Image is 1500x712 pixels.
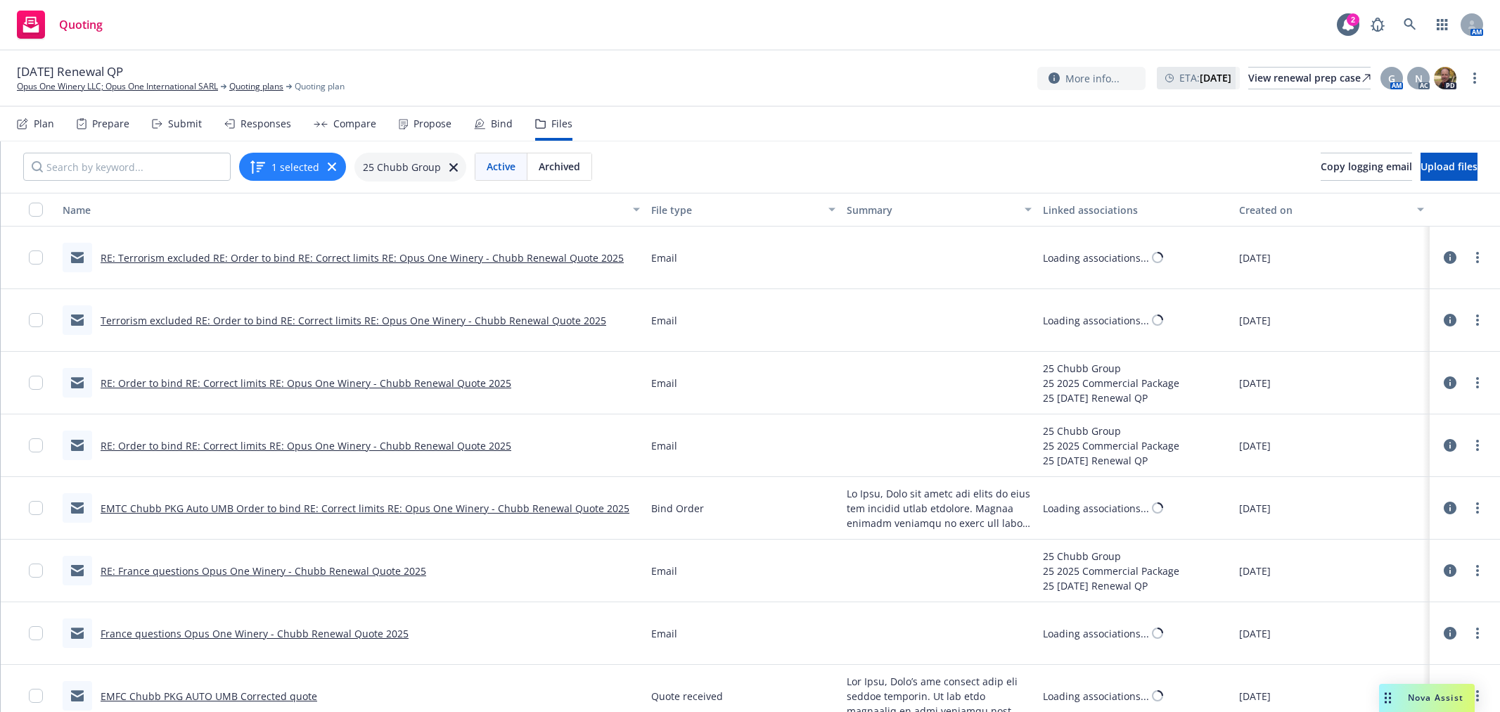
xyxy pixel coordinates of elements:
[1396,11,1424,39] a: Search
[1466,70,1483,87] a: more
[847,203,1016,217] div: Summary
[651,626,677,641] span: Email
[651,438,677,453] span: Email
[539,159,580,174] span: Archived
[1321,160,1412,173] span: Copy logging email
[1239,438,1271,453] span: [DATE]
[101,376,511,390] a: RE: Order to bind RE: Correct limits RE: Opus One Winery - Chubb Renewal Quote 2025
[841,193,1037,227] button: Summary
[1043,313,1149,328] div: Loading associations...
[1364,11,1392,39] a: Report a Bug
[17,63,123,80] span: [DATE] Renewal QP
[1239,501,1271,516] span: [DATE]
[1239,313,1271,328] span: [DATE]
[17,80,218,93] a: Opus One Winery LLC; Opus One International SARL
[1043,564,1179,578] div: 25 2025 Commercial Package
[651,564,677,578] span: Email
[1469,562,1486,579] a: more
[229,80,283,93] a: Quoting plans
[651,203,821,217] div: File type
[34,118,54,129] div: Plan
[1043,424,1179,438] div: 25 Chubb Group
[1421,160,1477,173] span: Upload files
[1469,625,1486,642] a: more
[29,626,43,640] input: Toggle Row Selected
[1037,193,1233,227] button: Linked associations
[651,250,677,265] span: Email
[1469,312,1486,329] a: more
[1347,13,1359,26] div: 2
[1248,68,1371,89] div: View renewal prep case
[92,118,129,129] div: Prepare
[1043,203,1228,217] div: Linked associations
[11,5,108,44] a: Quoting
[1239,626,1271,641] span: [DATE]
[1239,376,1271,390] span: [DATE]
[63,203,624,217] div: Name
[1379,684,1475,712] button: Nova Assist
[249,158,319,175] button: 1 selected
[101,439,511,452] a: RE: Order to bind RE: Correct limits RE: Opus One Winery - Chubb Renewal Quote 2025
[29,203,43,217] input: Select all
[101,627,409,640] a: France questions Opus One Winery - Chubb Renewal Quote 2025
[1043,549,1179,564] div: 25 Chubb Group
[29,689,43,703] input: Toggle Row Selected
[29,438,43,452] input: Toggle Row Selected
[1239,689,1271,704] span: [DATE]
[1043,578,1179,593] div: 25 [DATE] Renewal QP
[241,118,291,129] div: Responses
[1043,250,1149,265] div: Loading associations...
[1239,250,1271,265] span: [DATE]
[551,118,572,129] div: Files
[363,160,441,174] span: 25 Chubb Group
[1043,501,1149,516] div: Loading associations...
[491,118,513,129] div: Bind
[59,19,103,30] span: Quoting
[101,564,426,578] a: RE: France questions Opus One Winery - Chubb Renewal Quote 2025
[29,313,43,327] input: Toggle Row Selected
[1469,437,1486,454] a: more
[1415,71,1423,86] span: N
[1065,71,1120,86] span: More info...
[1321,153,1412,181] button: Copy logging email
[1469,500,1486,516] a: more
[1043,453,1179,468] div: 25 [DATE] Renewal QP
[1037,67,1146,90] button: More info...
[1428,11,1456,39] a: Switch app
[29,376,43,390] input: Toggle Row Selected
[101,314,606,327] a: Terrorism excluded RE: Order to bind RE: Correct limits RE: Opus One Winery - Chubb Renewal Quote...
[168,118,202,129] div: Submit
[101,502,629,515] a: EMTC Chubb PKG Auto UMB Order to bind RE: Correct limits RE: Opus One Winery - Chubb Renewal Quot...
[29,564,43,578] input: Toggle Row Selected
[23,153,231,181] input: Search by keyword...
[651,313,677,328] span: Email
[57,193,646,227] button: Name
[651,501,704,516] span: Bind Order
[101,689,317,703] a: EMFC Chubb PKG AUTO UMB Corrected quote
[1388,71,1395,86] span: G
[29,250,43,265] input: Toggle Row Selected
[847,486,1032,530] span: Lo Ipsu, Dolo sit ametc adi elits do eius tem incidid utlab etdolore. Magnaa enimadm veniamqu no ...
[1379,684,1397,712] div: Drag to move
[1239,203,1409,217] div: Created on
[1469,249,1486,266] a: more
[295,80,345,93] span: Quoting plan
[646,193,842,227] button: File type
[1233,193,1430,227] button: Created on
[1469,374,1486,391] a: more
[1043,376,1179,390] div: 25 2025 Commercial Package
[1239,564,1271,578] span: [DATE]
[101,251,624,265] a: RE: Terrorism excluded RE: Order to bind RE: Correct limits RE: Opus One Winery - Chubb Renewal Q...
[1043,438,1179,453] div: 25 2025 Commercial Package
[1043,689,1149,704] div: Loading associations...
[487,159,515,174] span: Active
[29,501,43,515] input: Toggle Row Selected
[1200,71,1231,84] strong: [DATE]
[1421,153,1477,181] button: Upload files
[1043,361,1179,376] div: 25 Chubb Group
[1469,687,1486,704] a: more
[333,118,376,129] div: Compare
[1408,692,1463,704] span: Nova Assist
[1248,67,1371,89] a: View renewal prep case
[414,118,451,129] div: Propose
